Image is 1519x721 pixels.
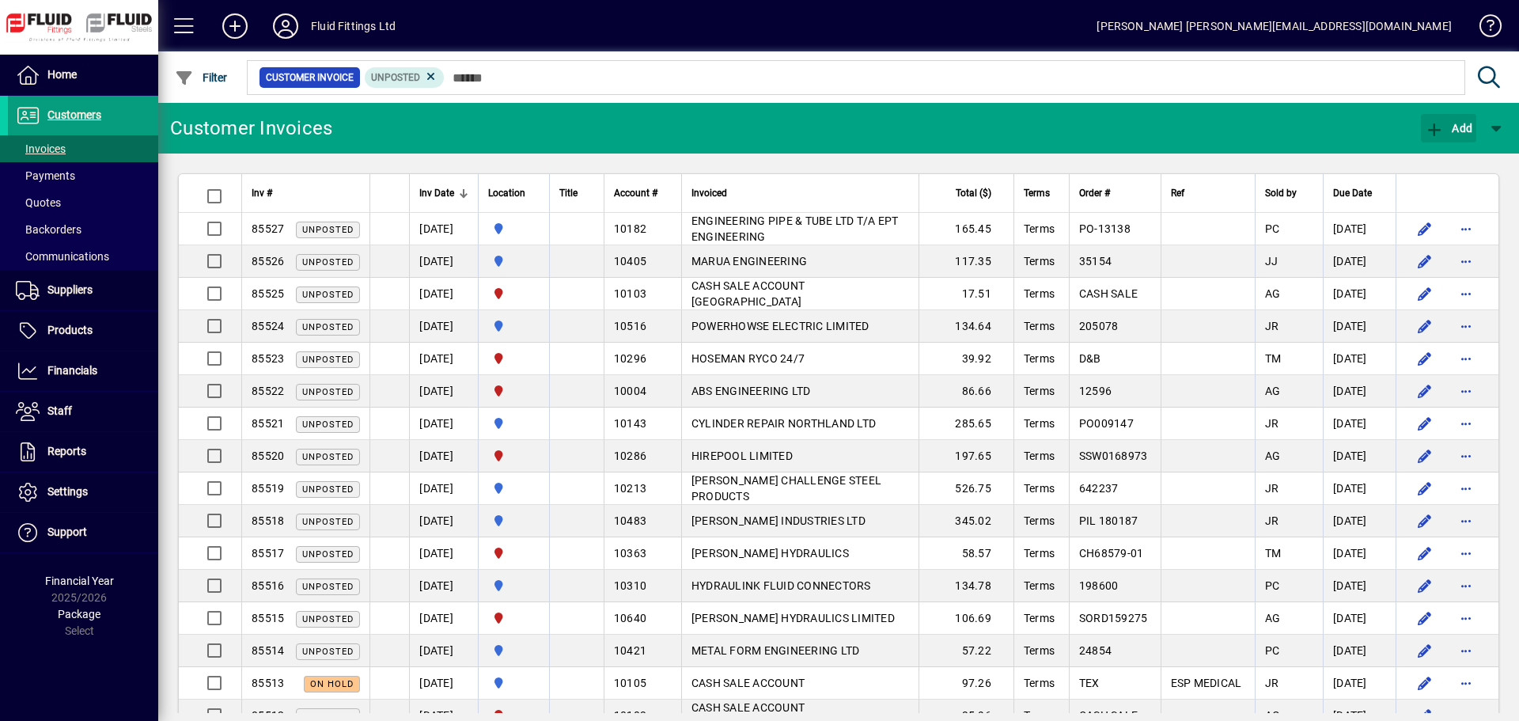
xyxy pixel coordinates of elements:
[1171,677,1242,689] span: ESP MEDICAL
[1468,3,1499,55] a: Knowledge Base
[47,108,101,121] span: Customers
[1453,476,1479,501] button: More options
[47,404,72,417] span: Staff
[691,255,807,268] span: MARUA ENGINEERING
[1024,287,1055,300] span: Terms
[614,287,646,300] span: 10103
[614,184,672,202] div: Account #
[1265,579,1280,592] span: PC
[488,447,540,465] span: FLUID FITTINGS CHRISTCHURCH
[1453,638,1479,663] button: More options
[58,608,100,620] span: Package
[8,392,158,431] a: Staff
[614,320,646,332] span: 10516
[8,271,158,310] a: Suppliers
[1024,417,1055,430] span: Terms
[691,417,876,430] span: CYLINDER REPAIR NORTHLAND LTD
[1323,472,1396,505] td: [DATE]
[47,324,93,336] span: Products
[1412,670,1438,696] button: Edit
[1079,450,1148,462] span: SSW0168973
[252,184,272,202] span: Inv #
[488,512,540,529] span: AUCKLAND
[1079,579,1119,592] span: 198600
[1265,287,1281,300] span: AG
[488,184,540,202] div: Location
[47,485,88,498] span: Settings
[1323,245,1396,278] td: [DATE]
[8,513,158,552] a: Support
[488,220,540,237] span: AUCKLAND
[252,579,284,592] span: 85516
[691,644,860,657] span: METAL FORM ENGINEERING LTD
[171,63,232,92] button: Filter
[614,547,646,560] span: 10363
[1412,638,1438,663] button: Edit
[1079,547,1144,560] span: CH68579-01
[488,415,540,432] span: AUCKLAND
[1079,482,1119,495] span: 642237
[614,255,646,268] span: 10405
[365,67,445,88] mat-chip: Customer Invoice Status: Unposted
[614,385,646,397] span: 10004
[1412,443,1438,469] button: Edit
[1453,346,1479,371] button: More options
[1453,281,1479,306] button: More options
[1265,482,1279,495] span: JR
[691,184,727,202] span: Invoiced
[252,222,284,235] span: 85527
[1453,605,1479,631] button: More options
[559,184,578,202] span: Title
[47,445,86,457] span: Reports
[302,582,354,592] span: Unposted
[1079,320,1119,332] span: 205078
[1265,222,1280,235] span: PC
[488,350,540,367] span: FLUID FITTINGS CHRISTCHURCH
[1079,184,1151,202] div: Order #
[614,184,657,202] span: Account #
[919,213,1013,245] td: 165.45
[1453,573,1479,598] button: More options
[1323,310,1396,343] td: [DATE]
[302,614,354,624] span: Unposted
[488,252,540,270] span: AUCKLAND
[1024,222,1055,235] span: Terms
[409,635,478,667] td: [DATE]
[614,222,646,235] span: 10182
[1265,514,1279,527] span: JR
[1024,514,1055,527] span: Terms
[409,667,478,700] td: [DATE]
[1453,508,1479,533] button: More options
[1453,670,1479,696] button: More options
[1412,541,1438,566] button: Edit
[8,351,158,391] a: Financials
[252,547,284,560] span: 85517
[1323,440,1396,472] td: [DATE]
[1412,411,1438,436] button: Edit
[1265,417,1279,430] span: JR
[419,184,468,202] div: Inv Date
[302,419,354,430] span: Unposted
[1333,184,1386,202] div: Due Date
[614,677,646,689] span: 10105
[919,537,1013,570] td: 58.57
[1412,605,1438,631] button: Edit
[559,184,594,202] div: Title
[8,55,158,95] a: Home
[1453,411,1479,436] button: More options
[252,287,284,300] span: 85525
[1412,313,1438,339] button: Edit
[1024,352,1055,365] span: Terms
[1412,378,1438,404] button: Edit
[1323,343,1396,375] td: [DATE]
[614,482,646,495] span: 10213
[1323,602,1396,635] td: [DATE]
[252,644,284,657] span: 85514
[488,285,540,302] span: FLUID FITTINGS CHRISTCHURCH
[1453,378,1479,404] button: More options
[252,677,284,689] span: 85513
[488,480,540,497] span: AUCKLAND
[260,12,311,40] button: Profile
[1079,385,1112,397] span: 12596
[488,184,525,202] span: Location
